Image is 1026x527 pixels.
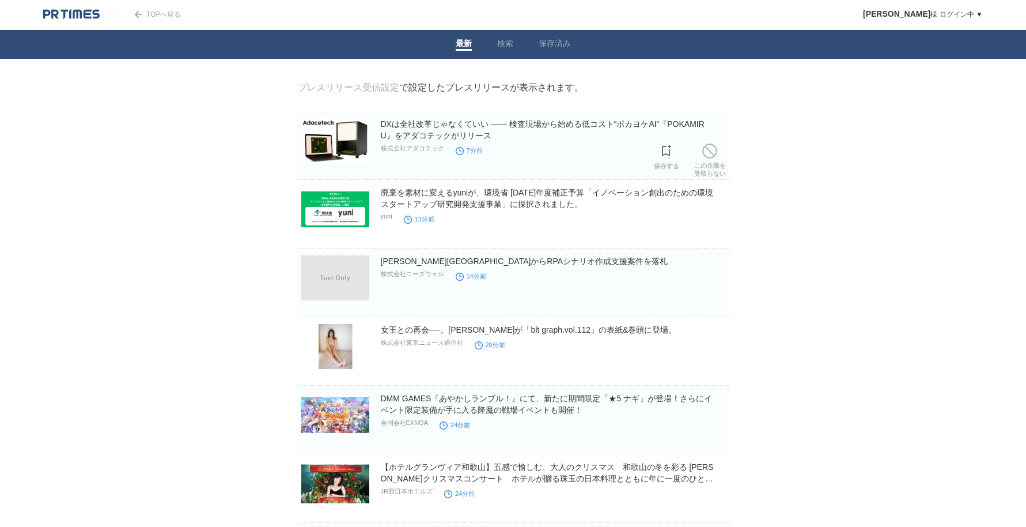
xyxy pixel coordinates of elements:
[381,419,429,427] p: 合同会社EXNOA
[381,338,463,347] p: 株式会社東京ニュース通信社
[301,255,369,300] img: 熊谷市からRPAシナリオ作成支援案件を落札
[381,257,668,266] a: [PERSON_NAME][GEOGRAPHIC_DATA]からRPAシナリオ作成支援案件を落札
[301,393,369,438] img: DMM GAMES『あやかしランブル！』にて、新たに期間限定「★5 ナギ」が登場！さらにイベント限定装備が手に入る降魔の戦場イベントも開催！
[475,341,505,348] time: 20分前
[654,141,679,170] a: 保存する
[456,147,483,154] time: 7分前
[298,82,399,92] a: プレスリリース受信設定
[381,325,677,334] a: 女王との再会──。[PERSON_NAME]が「blt graph.vol.112」の表紙&巻頭に登場。
[381,144,444,153] p: 株式会社アダコテック
[301,461,369,506] img: 【ホテルグランヴィア和歌山】五感で愉しむ、大人のクリスマス 和歌山の冬を彩る 小川友子クリスマスコンサート ホテルが贈る珠玉の日本料理とともに年に一度のひとときをあなたに…
[863,10,983,18] a: [PERSON_NAME]様 ログイン中 ▼
[539,39,571,51] a: 保存済み
[381,462,714,495] a: 【ホテルグランヴィア和歌山】五感で愉しむ、大人のクリスマス 和歌山の冬を彩る [PERSON_NAME]クリスマスコンサート ホテルが贈る珠玉の日本料理とともに年に一度のひとときをあなたに…
[444,490,475,497] time: 24分前
[381,270,444,278] p: 株式会社ニーズウェル
[456,39,472,51] a: 最新
[440,421,470,428] time: 24分前
[301,187,369,232] img: 廃棄を素材に変えるyuniが、環境省 令和6年度補正予算「イノベーション創出のための環境スタートアップ研究開発支援事業」に採択されました。
[497,39,513,51] a: 検索
[381,487,433,496] p: JR西日本ホテルズ
[298,82,584,94] div: で設定したプレスリリースが表示されます。
[43,9,100,20] img: logo.png
[694,141,726,178] a: この企業を受取らない
[863,9,930,18] span: [PERSON_NAME]
[404,216,434,223] time: 13分前
[381,188,714,209] a: 廃棄を素材に変えるyuniが、環境省 [DATE]年度補正予算「イノベーション創出のための環境スタートアップ研究開発支援事業」に採択されました。
[301,324,369,369] img: 女王との再会──。沢口愛華が「blt graph.vol.112」の表紙&巻頭に登場。
[117,10,181,18] a: TOPへ戻る
[456,273,486,280] time: 14分前
[381,394,713,415] a: DMM GAMES『あやかしランブル！』にて、新たに期間限定「★5 ナギ」が登場！さらにイベント限定装備が手に入る降魔の戦場イベントも開催！
[135,11,142,18] img: arrow.png
[301,118,369,163] img: DXは全社改革じゃなくていい ―― 検査現場から始める低コスト“ポカヨケAI”『POKAMIRU』をアダコテックがリリース
[381,213,392,220] p: yuni
[381,119,705,140] a: DXは全社改革じゃなくていい ―― 検査現場から始める低コスト“ポカヨケAI”『POKAMIRU』をアダコテックがリリース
